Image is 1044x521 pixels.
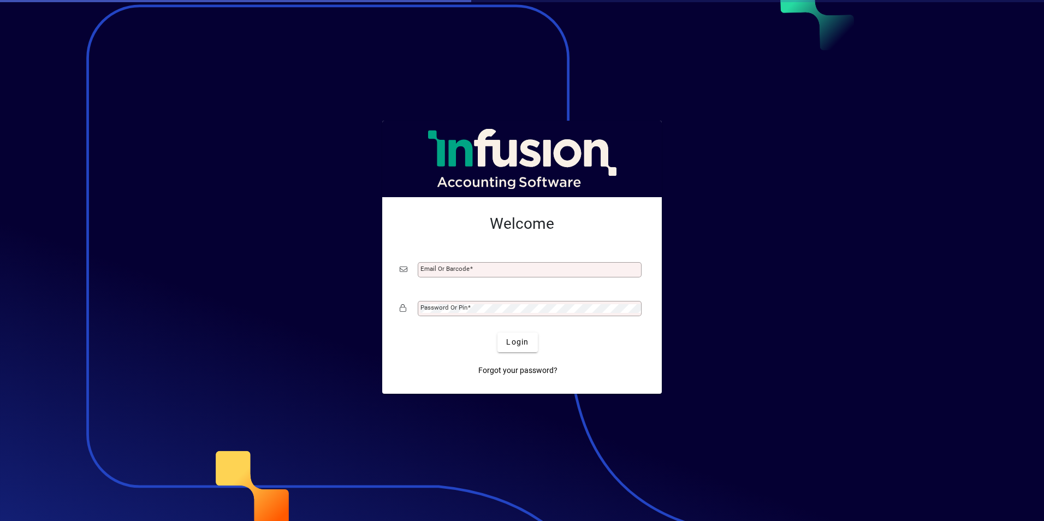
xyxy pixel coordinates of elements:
[497,333,537,352] button: Login
[420,265,470,273] mat-label: Email or Barcode
[420,304,467,311] mat-label: Password or Pin
[506,336,529,348] span: Login
[478,365,557,376] span: Forgot your password?
[474,361,562,381] a: Forgot your password?
[400,215,644,233] h2: Welcome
